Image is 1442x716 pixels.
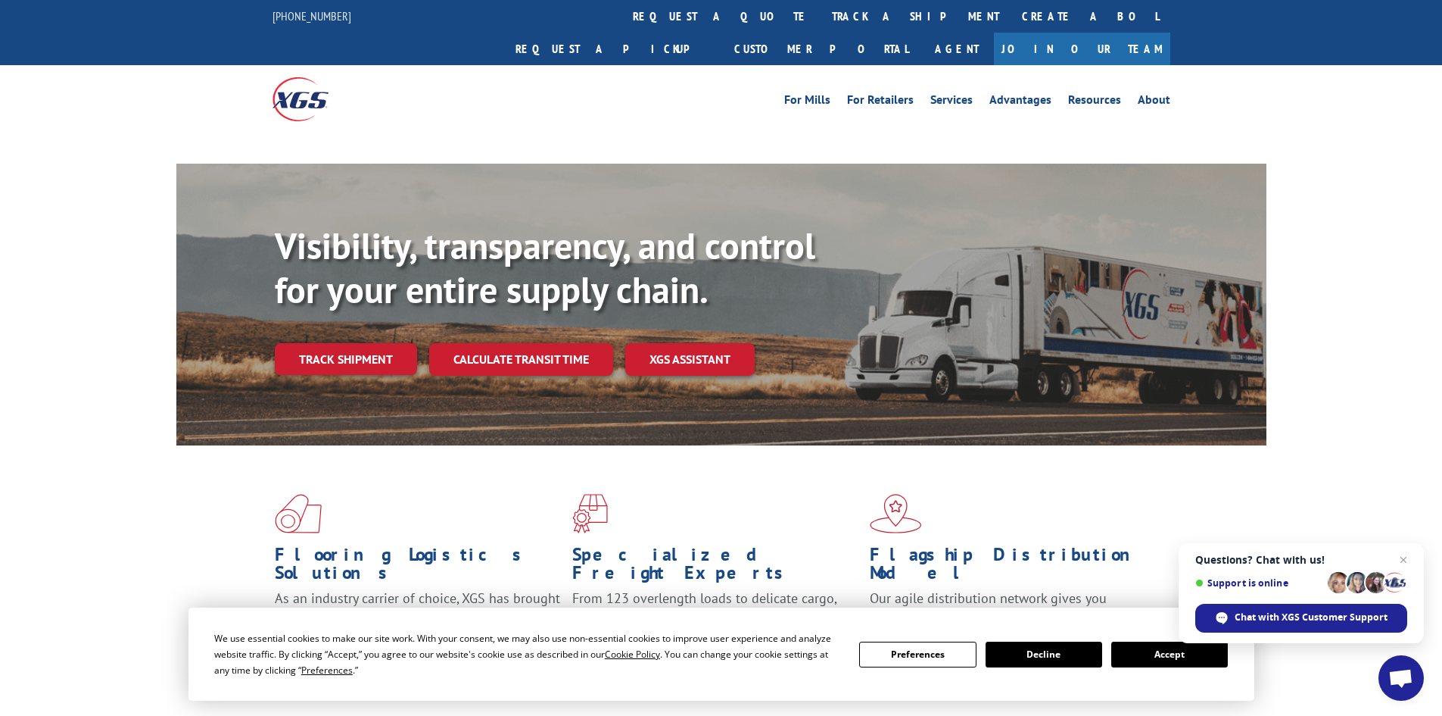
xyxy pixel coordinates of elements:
a: Services [930,94,973,111]
span: Support is online [1195,577,1322,589]
div: Open chat [1378,655,1424,701]
a: About [1138,94,1170,111]
a: XGS ASSISTANT [625,343,755,376]
a: Request a pickup [504,33,723,65]
span: Questions? Chat with us! [1195,554,1407,566]
span: Preferences [301,664,353,677]
b: Visibility, transparency, and control for your entire supply chain. [275,222,815,313]
a: Agent [920,33,994,65]
div: Cookie Consent Prompt [188,608,1254,701]
a: [PHONE_NUMBER] [273,8,351,23]
span: Chat with XGS Customer Support [1235,611,1387,624]
a: Track shipment [275,343,417,375]
img: xgs-icon-total-supply-chain-intelligence-red [275,494,322,533]
a: Join Our Team [994,33,1170,65]
a: Advantages [989,94,1051,111]
img: xgs-icon-focused-on-flooring-red [572,494,608,533]
h1: Flooring Logistics Solutions [275,546,561,589]
a: Calculate transit time [429,343,613,376]
span: As an industry carrier of choice, XGS has brought innovation and dedication to flooring logistics... [275,589,560,643]
img: xgs-icon-flagship-distribution-model-red [870,494,922,533]
span: Close chat [1394,551,1412,569]
a: Resources [1068,94,1121,111]
div: We use essential cookies to make our site work. With your consent, we may also use non-essential ... [214,630,841,678]
h1: Flagship Distribution Model [870,546,1156,589]
button: Accept [1111,642,1228,668]
h1: Specialized Freight Experts [572,546,858,589]
a: Customer Portal [723,33,920,65]
span: Our agile distribution network gives you nationwide inventory management on demand. [870,589,1148,625]
a: For Mills [784,94,830,111]
p: From 123 overlength loads to delicate cargo, our experienced staff knows the best way to move you... [572,589,858,657]
div: Chat with XGS Customer Support [1195,604,1407,633]
a: For Retailers [847,94,914,111]
span: Cookie Policy [605,648,660,661]
button: Decline [986,642,1102,668]
button: Preferences [859,642,976,668]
